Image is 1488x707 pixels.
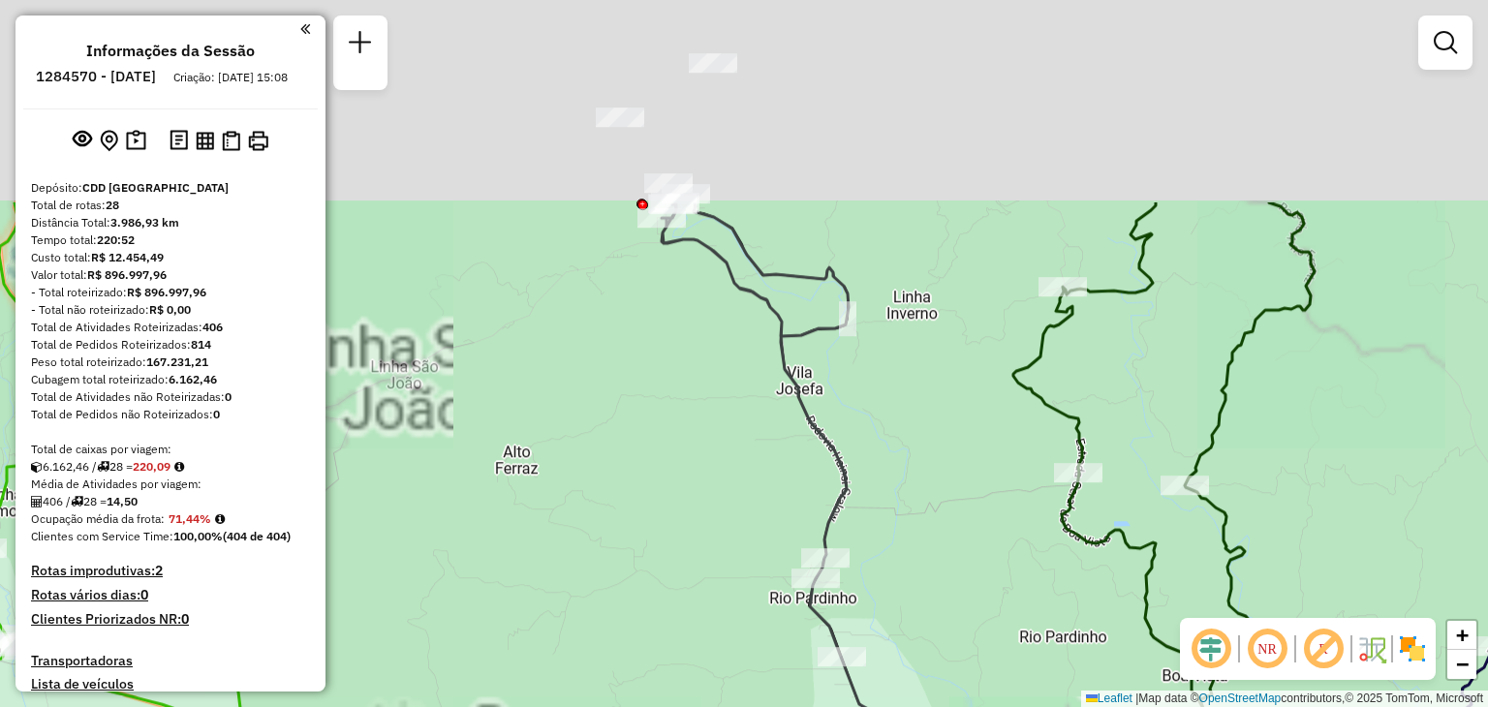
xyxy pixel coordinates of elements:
[31,301,310,319] div: - Total não roteirizado:
[300,17,310,40] a: Clique aqui para minimizar o painel
[1199,692,1282,705] a: OpenStreetMap
[107,494,138,508] strong: 14,50
[31,371,310,388] div: Cubagem total roteirizado:
[87,267,167,282] strong: R$ 896.997,96
[169,372,217,386] strong: 6.162,46
[191,337,211,352] strong: 814
[202,320,223,334] strong: 406
[31,336,310,353] div: Total de Pedidos Roteirizados:
[31,511,165,526] span: Ocupação média da frota:
[1456,652,1469,676] span: −
[31,461,43,473] i: Cubagem total roteirizado
[155,562,163,579] strong: 2
[149,302,191,317] strong: R$ 0,00
[31,676,310,692] h4: Lista de veículos
[31,653,310,669] h4: Transportadoras
[244,127,272,155] button: Imprimir Rotas
[31,611,310,628] h4: Clientes Priorizados NR:
[31,496,43,507] i: Total de Atividades
[169,511,211,526] strong: 71,44%
[36,68,156,85] h6: 1284570 - [DATE]
[181,610,189,628] strong: 0
[173,529,223,543] strong: 100,00%
[215,513,225,525] em: Média calculada utilizando a maior ocupação (%Peso ou %Cubagem) de cada rota da sessão. Rotas cro...
[1300,626,1347,672] span: Exibir rótulo
[86,42,255,60] h4: Informações da Sessão
[31,406,310,423] div: Total de Pedidos não Roteirizados:
[69,125,96,156] button: Exibir sessão original
[31,214,310,231] div: Distância Total:
[127,285,206,299] strong: R$ 896.997,96
[82,180,229,195] strong: CDD [GEOGRAPHIC_DATA]
[341,23,380,67] a: Nova sessão e pesquisa
[1447,621,1476,650] a: Zoom in
[225,389,232,404] strong: 0
[1356,633,1387,664] img: Fluxo de ruas
[1244,626,1290,672] span: Ocultar NR
[31,563,310,579] h4: Rotas improdutivas:
[146,354,208,369] strong: 167.231,21
[1426,23,1465,62] a: Exibir filtros
[1086,692,1132,705] a: Leaflet
[31,476,310,493] div: Média de Atividades por viagem:
[31,587,310,603] h4: Rotas vários dias:
[71,496,83,507] i: Total de rotas
[31,197,310,214] div: Total de rotas:
[166,69,295,86] div: Criação: [DATE] 15:08
[213,407,220,421] strong: 0
[192,127,218,153] button: Visualizar relatório de Roteirização
[31,493,310,510] div: 406 / 28 =
[31,388,310,406] div: Total de Atividades não Roteirizadas:
[166,126,192,156] button: Logs desbloquear sessão
[1397,633,1428,664] img: Exibir/Ocultar setores
[110,215,179,230] strong: 3.986,93 km
[31,529,173,543] span: Clientes com Service Time:
[31,458,310,476] div: 6.162,46 / 28 =
[1188,626,1234,672] span: Ocultar deslocamento
[31,353,310,371] div: Peso total roteirizado:
[91,250,164,264] strong: R$ 12.454,49
[1135,692,1138,705] span: |
[218,127,244,155] button: Visualizar Romaneio
[31,441,310,458] div: Total de caixas por viagem:
[31,179,310,197] div: Depósito:
[122,126,150,156] button: Painel de Sugestão
[97,232,135,247] strong: 220:52
[1456,623,1469,647] span: +
[133,459,170,474] strong: 220,09
[96,126,122,156] button: Centralizar mapa no depósito ou ponto de apoio
[140,586,148,603] strong: 0
[174,461,184,473] i: Meta Caixas/viagem: 227,95 Diferença: -7,86
[223,529,291,543] strong: (404 de 404)
[1447,650,1476,679] a: Zoom out
[106,198,119,212] strong: 28
[31,284,310,301] div: - Total roteirizado:
[97,461,109,473] i: Total de rotas
[31,231,310,249] div: Tempo total:
[31,266,310,284] div: Valor total:
[31,319,310,336] div: Total de Atividades Roteirizadas:
[31,249,310,266] div: Custo total:
[1081,691,1488,707] div: Map data © contributors,© 2025 TomTom, Microsoft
